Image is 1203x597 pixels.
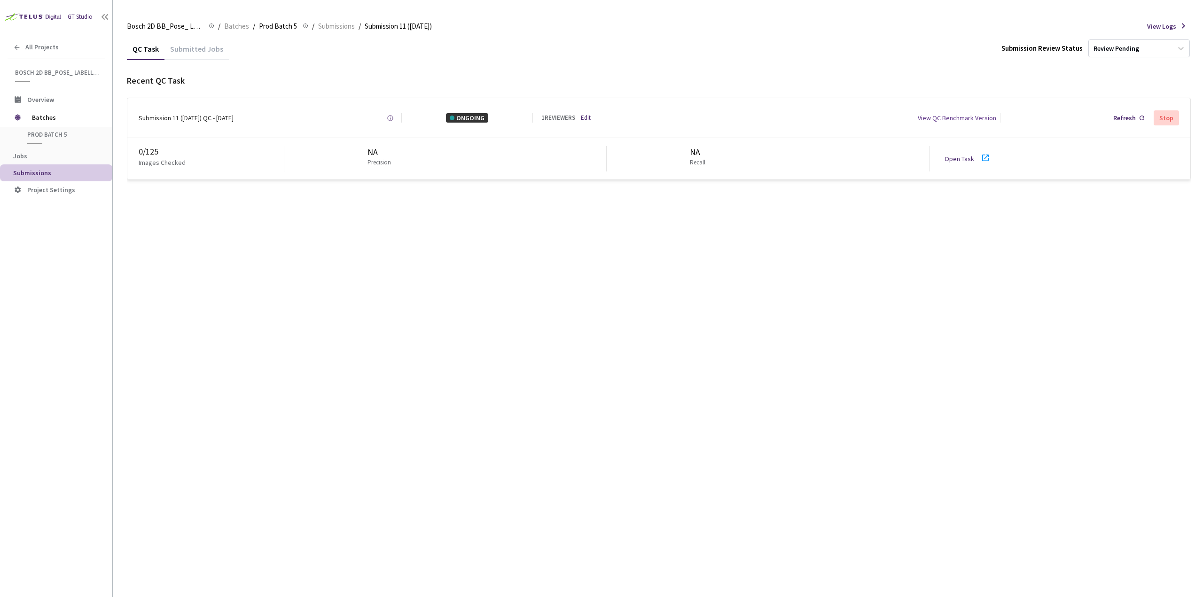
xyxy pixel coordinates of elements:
[1113,113,1136,123] div: Refresh
[541,114,575,123] div: 1 REVIEWERS
[690,146,709,158] div: NA
[365,21,432,32] span: Submission 11 ([DATE])
[218,21,220,32] li: /
[690,158,705,167] p: Recall
[139,113,234,123] div: Submission 11 ([DATE]) QC - [DATE]
[27,131,97,139] span: Prod Batch 5
[32,108,96,127] span: Batches
[222,21,251,31] a: Batches
[259,21,297,32] span: Prod Batch 5
[446,113,488,123] div: ONGOING
[945,155,974,163] a: Open Task
[316,21,357,31] a: Submissions
[27,186,75,194] span: Project Settings
[139,146,284,158] div: 0 / 125
[25,43,59,51] span: All Projects
[139,158,186,167] p: Images Checked
[918,113,996,123] div: View QC Benchmark Version
[68,13,93,22] div: GT Studio
[27,95,54,104] span: Overview
[312,21,314,32] li: /
[127,44,164,60] div: QC Task
[164,44,229,60] div: Submitted Jobs
[367,158,391,167] p: Precision
[359,21,361,32] li: /
[1159,114,1173,122] div: Stop
[13,169,51,177] span: Submissions
[224,21,249,32] span: Batches
[127,75,1191,87] div: Recent QC Task
[15,69,99,77] span: Bosch 2D BB_Pose_ Labelling (2025)
[318,21,355,32] span: Submissions
[367,146,395,158] div: NA
[127,21,203,32] span: Bosch 2D BB_Pose_ Labelling (2025)
[1094,44,1139,53] div: Review Pending
[581,114,591,123] a: Edit
[1147,22,1176,31] span: View Logs
[13,152,27,160] span: Jobs
[253,21,255,32] li: /
[1001,43,1083,53] div: Submission Review Status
